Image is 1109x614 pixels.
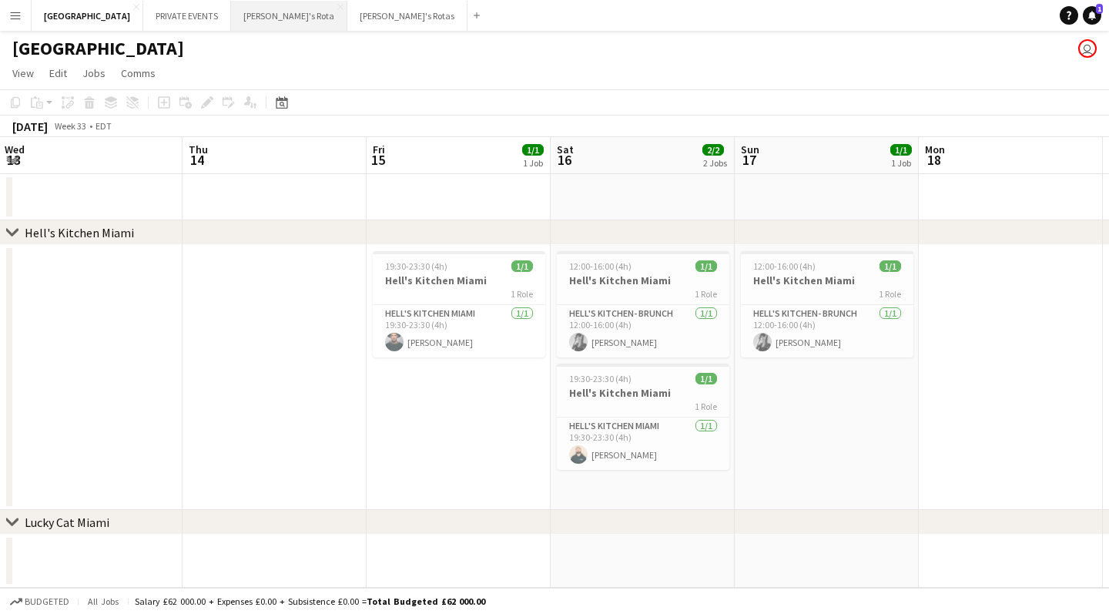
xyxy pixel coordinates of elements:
[121,66,156,80] span: Comms
[25,225,134,240] div: Hell's Kitchen Miami
[511,288,533,300] span: 1 Role
[1078,39,1097,58] app-user-avatar: Katie Farrow
[373,251,545,357] app-job-card: 19:30-23:30 (4h)1/1Hell's Kitchen Miami1 RoleHell's Kitchen Miami1/119:30-23:30 (4h)[PERSON_NAME]
[557,386,729,400] h3: Hell's Kitchen Miami
[189,143,208,156] span: Thu
[25,515,109,530] div: Lucky Cat Miami
[85,596,122,607] span: All jobs
[554,151,574,169] span: 16
[879,288,901,300] span: 1 Role
[739,151,759,169] span: 17
[49,66,67,80] span: Edit
[370,151,385,169] span: 15
[695,288,717,300] span: 1 Role
[186,151,208,169] span: 14
[76,63,112,83] a: Jobs
[557,143,574,156] span: Sat
[82,66,106,80] span: Jobs
[695,260,717,272] span: 1/1
[557,251,729,357] app-job-card: 12:00-16:00 (4h)1/1Hell's Kitchen Miami1 RoleHell's Kitchen- BRUNCH1/112:00-16:00 (4h)[PERSON_NAME]
[695,373,717,384] span: 1/1
[12,119,48,134] div: [DATE]
[2,151,25,169] span: 13
[557,273,729,287] h3: Hell's Kitchen Miami
[373,305,545,357] app-card-role: Hell's Kitchen Miami1/119:30-23:30 (4h)[PERSON_NAME]
[741,305,913,357] app-card-role: Hell's Kitchen- BRUNCH1/112:00-16:00 (4h)[PERSON_NAME]
[695,401,717,412] span: 1 Role
[557,364,729,470] app-job-card: 19:30-23:30 (4h)1/1Hell's Kitchen Miami1 RoleHell's Kitchen Miami1/119:30-23:30 (4h)[PERSON_NAME]
[115,63,162,83] a: Comms
[367,596,485,607] span: Total Budgeted £62 000.00
[135,596,485,607] div: Salary £62 000.00 + Expenses £0.00 + Subsistence £0.00 =
[8,593,72,610] button: Budgeted
[522,144,544,156] span: 1/1
[51,120,89,132] span: Week 33
[557,305,729,357] app-card-role: Hell's Kitchen- BRUNCH1/112:00-16:00 (4h)[PERSON_NAME]
[373,273,545,287] h3: Hell's Kitchen Miami
[741,251,913,357] app-job-card: 12:00-16:00 (4h)1/1Hell's Kitchen Miami1 RoleHell's Kitchen- BRUNCH1/112:00-16:00 (4h)[PERSON_NAME]
[879,260,901,272] span: 1/1
[890,144,912,156] span: 1/1
[1096,4,1103,14] span: 1
[43,63,73,83] a: Edit
[347,1,467,31] button: [PERSON_NAME]'s Rotas
[703,157,727,169] div: 2 Jobs
[925,143,945,156] span: Mon
[32,1,143,31] button: [GEOGRAPHIC_DATA]
[741,143,759,156] span: Sun
[373,143,385,156] span: Fri
[385,260,447,272] span: 19:30-23:30 (4h)
[523,157,543,169] div: 1 Job
[923,151,945,169] span: 18
[6,63,40,83] a: View
[25,596,69,607] span: Budgeted
[702,144,724,156] span: 2/2
[741,273,913,287] h3: Hell's Kitchen Miami
[12,37,184,60] h1: [GEOGRAPHIC_DATA]
[231,1,347,31] button: [PERSON_NAME]'s Rota
[5,143,25,156] span: Wed
[143,1,231,31] button: PRIVATE EVENTS
[1083,6,1101,25] a: 1
[569,260,632,272] span: 12:00-16:00 (4h)
[557,418,729,470] app-card-role: Hell's Kitchen Miami1/119:30-23:30 (4h)[PERSON_NAME]
[891,157,911,169] div: 1 Job
[511,260,533,272] span: 1/1
[12,66,34,80] span: View
[95,120,112,132] div: EDT
[753,260,816,272] span: 12:00-16:00 (4h)
[569,373,632,384] span: 19:30-23:30 (4h)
